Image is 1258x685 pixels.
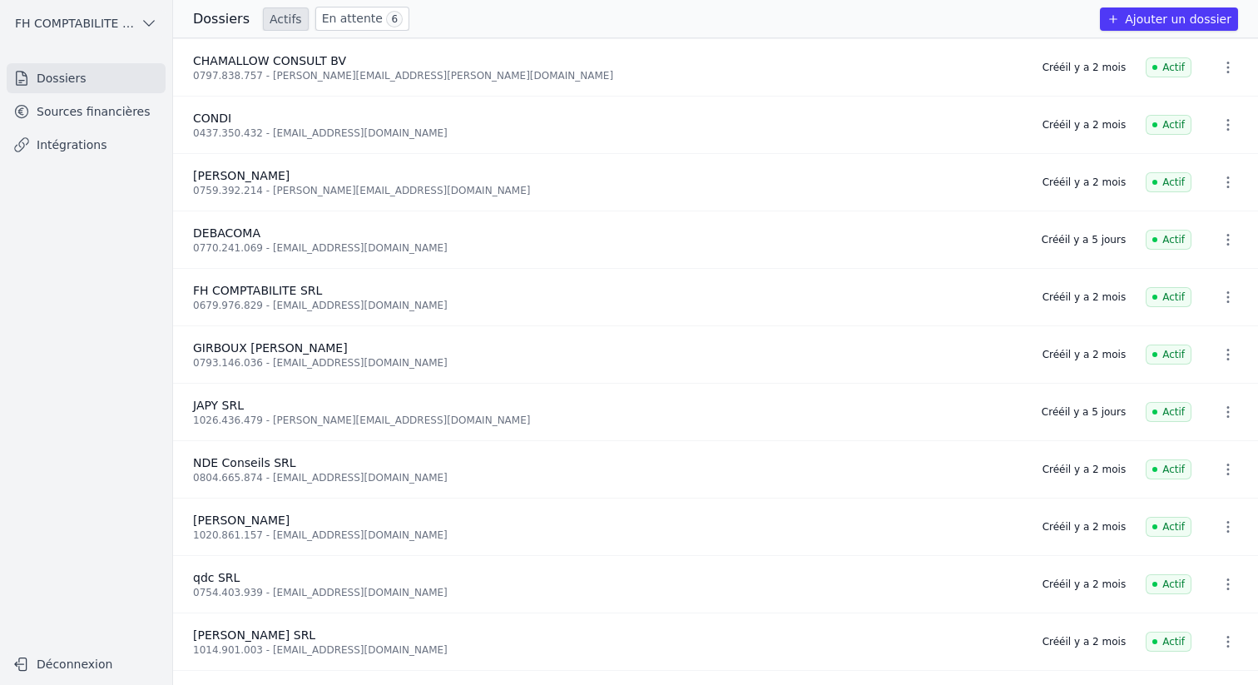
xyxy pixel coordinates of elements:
[1146,115,1191,135] span: Actif
[15,15,134,32] span: FH COMPTABILITE SRL
[1100,7,1238,31] button: Ajouter un dossier
[1043,348,1126,361] div: Créé il y a 2 mois
[7,97,166,127] a: Sources financières
[193,169,290,182] span: [PERSON_NAME]
[1146,402,1191,422] span: Actif
[193,456,296,469] span: NDE Conseils SRL
[1042,233,1126,246] div: Créé il y a 5 jours
[1146,287,1191,307] span: Actif
[193,69,1023,82] div: 0797.838.757 - [PERSON_NAME][EMAIL_ADDRESS][PERSON_NAME][DOMAIN_NAME]
[193,586,1023,599] div: 0754.403.939 - [EMAIL_ADDRESS][DOMAIN_NAME]
[193,643,1023,657] div: 1014.901.003 - [EMAIL_ADDRESS][DOMAIN_NAME]
[1146,57,1191,77] span: Actif
[193,514,290,527] span: [PERSON_NAME]
[193,341,348,355] span: GIRBOUX [PERSON_NAME]
[7,130,166,160] a: Intégrations
[1146,517,1191,537] span: Actif
[193,226,260,240] span: DEBACOMA
[1043,635,1126,648] div: Créé il y a 2 mois
[193,471,1023,484] div: 0804.665.874 - [EMAIL_ADDRESS][DOMAIN_NAME]
[1043,176,1126,189] div: Créé il y a 2 mois
[1043,520,1126,534] div: Créé il y a 2 mois
[193,241,1022,255] div: 0770.241.069 - [EMAIL_ADDRESS][DOMAIN_NAME]
[1146,345,1191,365] span: Actif
[193,399,244,412] span: JAPY SRL
[193,284,322,297] span: FH COMPTABILITE SRL
[1043,61,1126,74] div: Créé il y a 2 mois
[193,54,346,67] span: CHAMALLOW CONSULT BV
[193,356,1023,370] div: 0793.146.036 - [EMAIL_ADDRESS][DOMAIN_NAME]
[315,7,409,31] a: En attente 6
[193,127,1023,140] div: 0437.350.432 - [EMAIL_ADDRESS][DOMAIN_NAME]
[193,414,1022,427] div: 1026.436.479 - [PERSON_NAME][EMAIL_ADDRESS][DOMAIN_NAME]
[1146,459,1191,479] span: Actif
[1146,230,1191,250] span: Actif
[7,63,166,93] a: Dossiers
[263,7,309,31] a: Actifs
[1146,574,1191,594] span: Actif
[193,571,240,584] span: qdc SRL
[1043,118,1126,132] div: Créé il y a 2 mois
[1042,405,1126,419] div: Créé il y a 5 jours
[193,9,250,29] h3: Dossiers
[1043,463,1126,476] div: Créé il y a 2 mois
[193,628,315,642] span: [PERSON_NAME] SRL
[193,529,1023,542] div: 1020.861.157 - [EMAIL_ADDRESS][DOMAIN_NAME]
[386,11,403,27] span: 6
[7,10,166,37] button: FH COMPTABILITE SRL
[1043,290,1126,304] div: Créé il y a 2 mois
[193,184,1023,197] div: 0759.392.214 - [PERSON_NAME][EMAIL_ADDRESS][DOMAIN_NAME]
[1043,578,1126,591] div: Créé il y a 2 mois
[193,112,231,125] span: CONDI
[7,651,166,678] button: Déconnexion
[193,299,1023,312] div: 0679.976.829 - [EMAIL_ADDRESS][DOMAIN_NAME]
[1146,632,1191,652] span: Actif
[1146,172,1191,192] span: Actif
